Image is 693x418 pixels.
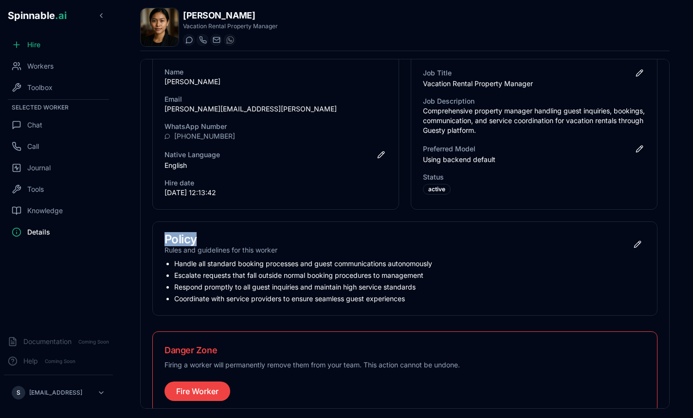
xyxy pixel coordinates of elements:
span: Details [27,227,50,237]
button: Send email to anh.naing@getspinnable.ai [210,34,222,46]
span: Coming Soon [42,357,78,366]
span: Spinnable [8,10,67,21]
span: Hire [27,40,40,50]
button: WhatsApp [224,34,236,46]
span: Chat [27,120,42,130]
h3: Native Language [164,150,220,160]
p: Rules and guidelines for this worker [164,245,277,255]
h1: [PERSON_NAME] [183,9,278,22]
img: Anh Naing [141,8,179,46]
li: Coordinate with service providers to ensure seamless guest experiences [174,294,645,304]
span: Journal [27,163,51,173]
span: Workers [27,61,54,71]
a: [PHONE_NUMBER] [174,131,235,141]
h3: Job Description [423,96,645,106]
p: [PERSON_NAME][EMAIL_ADDRESS][PERSON_NAME] [164,104,387,114]
li: Escalate requests that fall outside normal booking procedures to management [174,271,645,280]
li: Respond promptly to all guest inquiries and maintain high service standards [174,282,645,292]
h3: Email [164,94,387,104]
h3: Policy [164,234,277,245]
p: Comprehensive property manager handling guest inquiries, bookings, communication, and service coo... [423,106,645,135]
p: Vacation Rental Property Manager [423,79,645,89]
h3: Hire date [164,178,387,188]
span: .ai [55,10,67,21]
p: [EMAIL_ADDRESS] [29,389,82,397]
button: Start a call with Anh Naing [197,34,208,46]
p: Vacation Rental Property Manager [183,22,278,30]
p: English [164,161,387,170]
span: Tools [27,184,44,194]
h3: Job Title [423,68,452,78]
span: Coming Soon [75,337,112,346]
button: S[EMAIL_ADDRESS] [8,383,109,402]
h3: Preferred Model [423,144,475,154]
p: Firing a worker will permanently remove them from your team. This action cannot be undone. [164,360,645,370]
span: S [17,389,20,397]
li: Handle all standard booking processes and guest communications autonomously [174,259,645,269]
span: Call [27,142,39,151]
div: active [423,184,451,195]
button: Start a chat with Anh Naing [183,34,195,46]
div: Selected Worker [4,102,113,113]
h3: Danger Zone [164,344,645,357]
p: [DATE] 12:13:42 [164,188,387,198]
h3: Status [423,172,645,182]
p: Using backend default [423,155,645,164]
h3: WhatsApp Number [164,122,387,131]
span: Toolbox [27,83,53,92]
span: Documentation [23,337,72,346]
h3: Name [164,67,387,77]
button: Fire Worker [164,382,230,401]
span: Help [23,356,38,366]
span: Knowledge [27,206,63,216]
p: [PERSON_NAME] [164,77,387,87]
img: WhatsApp [226,36,234,44]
